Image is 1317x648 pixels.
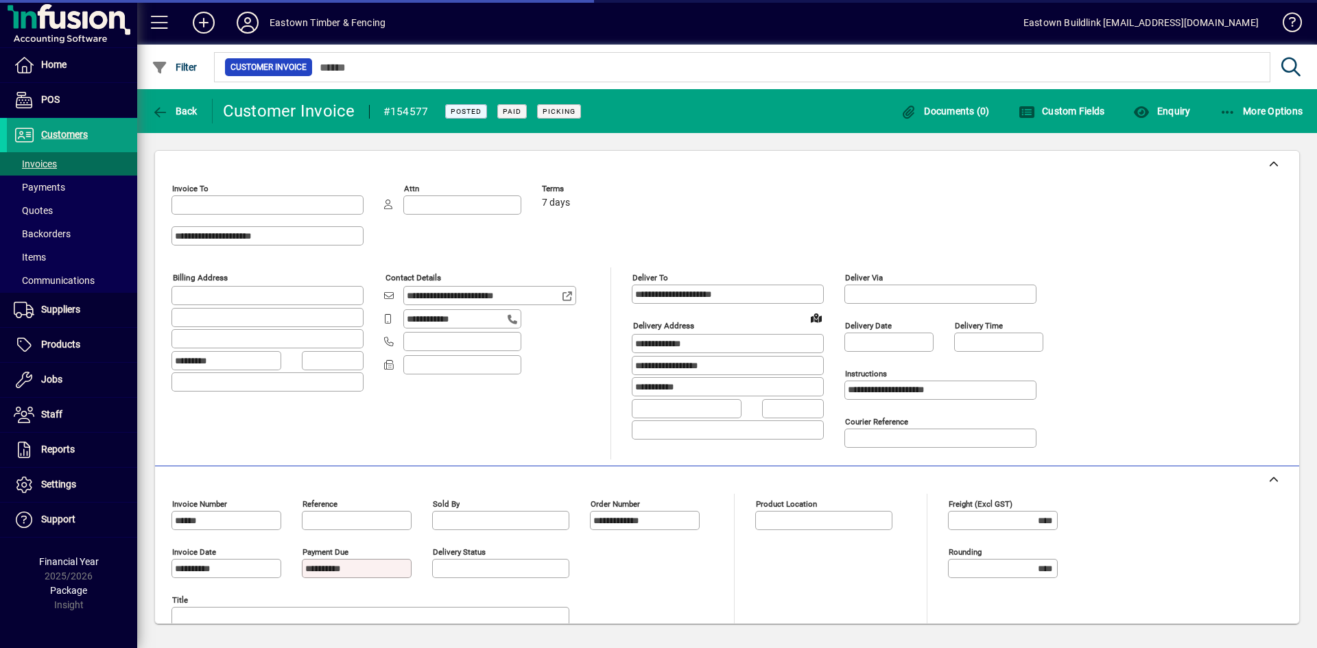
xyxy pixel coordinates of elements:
[14,182,65,193] span: Payments
[542,184,624,193] span: Terms
[591,499,640,509] mat-label: Order number
[7,199,137,222] a: Quotes
[845,273,883,283] mat-label: Deliver via
[949,547,982,557] mat-label: Rounding
[543,107,576,116] span: Picking
[7,152,137,176] a: Invoices
[152,62,198,73] span: Filter
[223,100,355,122] div: Customer Invoice
[14,205,53,216] span: Quotes
[230,60,307,74] span: Customer Invoice
[172,499,227,509] mat-label: Invoice number
[433,547,486,557] mat-label: Delivery status
[7,398,137,432] a: Staff
[14,228,71,239] span: Backorders
[845,321,892,331] mat-label: Delivery date
[805,307,827,328] a: View on map
[148,55,201,80] button: Filter
[7,503,137,537] a: Support
[41,374,62,385] span: Jobs
[50,585,87,596] span: Package
[949,499,1012,509] mat-label: Freight (excl GST)
[41,59,67,70] span: Home
[7,363,137,397] a: Jobs
[172,595,188,605] mat-label: Title
[756,499,817,509] mat-label: Product location
[632,273,668,283] mat-label: Deliver To
[955,321,1003,331] mat-label: Delivery time
[7,269,137,292] a: Communications
[172,184,209,193] mat-label: Invoice To
[1019,106,1105,117] span: Custom Fields
[1216,99,1307,123] button: More Options
[7,176,137,199] a: Payments
[182,10,226,35] button: Add
[7,245,137,269] a: Items
[41,409,62,420] span: Staff
[14,275,95,286] span: Communications
[404,184,419,193] mat-label: Attn
[14,158,57,169] span: Invoices
[226,10,270,35] button: Profile
[503,107,521,116] span: Paid
[7,328,137,362] a: Products
[7,222,137,245] a: Backorders
[1015,99,1108,123] button: Custom Fields
[41,339,80,350] span: Products
[172,547,216,557] mat-label: Invoice date
[14,252,46,263] span: Items
[137,99,213,123] app-page-header-button: Back
[7,468,137,502] a: Settings
[7,83,137,117] a: POS
[845,417,908,427] mat-label: Courier Reference
[451,107,482,116] span: Posted
[39,556,99,567] span: Financial Year
[7,48,137,82] a: Home
[41,514,75,525] span: Support
[1220,106,1303,117] span: More Options
[302,547,348,557] mat-label: Payment due
[152,106,198,117] span: Back
[1133,106,1190,117] span: Enquiry
[41,444,75,455] span: Reports
[7,293,137,327] a: Suppliers
[897,99,993,123] button: Documents (0)
[1272,3,1300,47] a: Knowledge Base
[148,99,201,123] button: Back
[41,479,76,490] span: Settings
[270,12,385,34] div: Eastown Timber & Fencing
[1130,99,1194,123] button: Enquiry
[901,106,990,117] span: Documents (0)
[542,197,570,208] span: 7 days
[1023,12,1259,34] div: Eastown Buildlink [EMAIL_ADDRESS][DOMAIN_NAME]
[845,369,887,379] mat-label: Instructions
[7,433,137,467] a: Reports
[302,499,337,509] mat-label: Reference
[41,304,80,315] span: Suppliers
[383,101,429,123] div: #154577
[41,94,60,105] span: POS
[41,129,88,140] span: Customers
[433,499,460,509] mat-label: Sold by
